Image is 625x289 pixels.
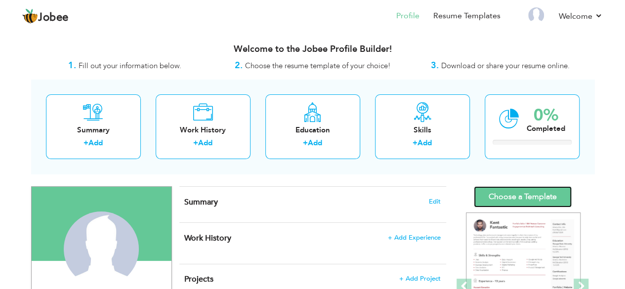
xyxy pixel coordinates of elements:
a: Jobee [22,8,69,24]
span: + Add Project [399,275,441,282]
span: + Add Experience [388,234,441,241]
h4: This helps to highlight the project, tools and skills you have worked on. [184,274,440,284]
div: Summary [54,125,133,135]
div: Work History [164,125,243,135]
strong: 2. [235,59,243,72]
div: 0% [527,107,565,124]
img: jobee.io [22,8,38,24]
span: Jobee [38,12,69,23]
label: + [83,138,88,148]
strong: 3. [431,59,439,72]
div: Education [273,125,352,135]
a: Choose a Template [474,186,572,207]
a: Profile [396,10,419,22]
img: Profile Img [528,7,544,23]
span: Work History [184,233,231,244]
span: Projects [184,274,213,285]
span: Download or share your resume online. [441,61,570,71]
strong: 1. [68,59,76,72]
h4: This helps to show the companies you have worked for. [184,233,440,243]
a: Add [417,138,432,148]
h4: Adding a summary is a quick and easy way to highlight your experience and interests. [184,197,440,207]
a: Add [198,138,212,148]
span: Edit [429,198,441,205]
a: Add [308,138,322,148]
div: Completed [527,124,565,134]
label: + [193,138,198,148]
span: Fill out your information below. [79,61,181,71]
label: + [413,138,417,148]
div: Skills [383,125,462,135]
span: Choose the resume template of your choice! [245,61,391,71]
label: + [303,138,308,148]
img: Hamza Zahoor Ahmad [64,211,139,287]
span: Summary [184,197,218,207]
a: Welcome [559,10,603,22]
h3: Welcome to the Jobee Profile Builder! [31,44,594,54]
a: Resume Templates [433,10,500,22]
a: Add [88,138,103,148]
